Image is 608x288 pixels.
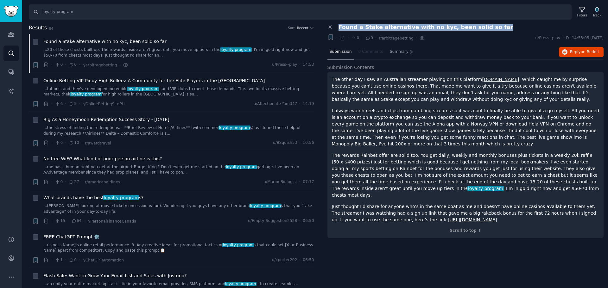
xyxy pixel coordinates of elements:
span: u/MarineBiologist [263,179,297,185]
span: loyalty program [220,47,252,52]
a: ...20 of these chests built up. The rewards inside aren't great until you move up tiers in theloy... [43,47,314,58]
span: 10 [69,140,79,146]
span: · [65,101,66,107]
span: Fri 14:53:05 [DATE] [566,35,604,41]
span: loyalty program [70,92,102,96]
span: r/awardtravel [85,141,111,145]
span: 06:50 [303,218,314,224]
span: loyalty program [467,186,504,191]
a: No free WiFi? What kind of poor person airline is this? [43,156,162,162]
div: Scroll to top ↑ [332,228,599,234]
span: loyalty program [225,282,256,286]
span: r/PersonalFinanceCanada [87,219,136,224]
span: 0 [55,62,63,68]
a: Online Betting VIP Pinoy High Rollers: A Community for the Elite Players in the [GEOGRAPHIC_DATA] [43,77,265,84]
span: 0 [69,62,77,68]
p: The rewards Rainbet offer are solid too. You get daily, weekly and monthly bonuses plus tickets i... [332,152,599,199]
span: 14:19 [303,101,314,107]
span: u/Press--play [535,35,560,41]
span: · [416,35,417,41]
p: I always watch reels and clips from gambling streams so it was cool to finally be able to give it... [332,107,599,147]
span: 6 [55,140,63,146]
input: Search Keyword [29,4,572,20]
div: Filters [577,13,587,17]
img: GummySearch logo [4,6,18,17]
span: loyalty program [127,87,159,91]
span: · [119,62,121,68]
span: · [51,257,53,263]
a: FREE ChatGPT Prompt ⚙️ [43,234,99,240]
span: · [65,179,66,185]
span: · [51,140,53,146]
a: What brands have the bestloyalty programs? [43,194,143,201]
span: r/arbitragebetting [379,36,413,40]
span: · [81,140,83,146]
span: Submission Contents [327,64,374,71]
span: 0 [351,35,359,41]
a: ...tations, and they've developed incredibleloyalty programs and VIP clubs to meet those demands.... [43,86,314,97]
span: 0 [69,257,77,263]
span: loyalty program [225,165,257,169]
p: The other day I saw an Australian streamer playing on this platform . Which caught me by surprise... [332,76,599,103]
span: on Reddit [581,50,599,54]
a: Flash Sale: Want to Grow Your Email List and Sales with Justuno? [43,273,187,279]
span: 27 [69,179,79,185]
span: · [65,62,66,68]
span: · [299,101,301,107]
span: · [79,101,80,107]
span: 6 [55,101,63,107]
span: · [65,140,66,146]
span: · [299,62,301,68]
span: · [51,179,53,185]
span: · [299,257,301,263]
span: · [79,62,80,68]
p: Just thought I'd share for anyone who's in the same boat as me and doesn't have online casinos av... [332,203,599,223]
a: ...me basic human right you get at the airport Burger King." Don't even get me started on theloya... [43,164,314,175]
span: · [51,62,53,68]
button: Replyon Reddit [559,47,604,57]
span: 94 [49,27,53,30]
div: Sort [288,26,295,30]
a: ...[PERSON_NAME] looking at movie ticket/concession value). Wondering if you guys have any other ... [43,203,314,214]
span: loyalty program [103,195,140,200]
a: [DOMAIN_NAME] [482,77,519,82]
span: u/BSquish53 [273,140,297,146]
span: Found a Stake alternative with no kyc, been solid so far [339,24,513,31]
a: Big Asia Honeymoon Redemption Success Story - [DATE] [43,116,169,123]
span: · [299,218,301,224]
span: Reply [570,49,599,55]
span: u/Empty-Suggestion2528 [248,218,297,224]
span: · [65,257,66,263]
a: Found a Stake alternative with no kyc, been solid so far [43,38,167,45]
span: Results [29,24,47,32]
span: u/Affectionate-Yam347 [253,101,297,107]
span: r/arbitragebetting [82,63,117,67]
span: Recent [297,26,308,30]
span: loyalty program [222,243,254,247]
a: [URL][DOMAIN_NAME] [448,217,497,222]
span: · [81,179,83,185]
button: Recent [297,26,314,30]
a: ...usiness Name]'s online retail performance. 8. Any creative ideas for promotional tactics orloy... [43,242,314,254]
span: 1 [55,257,63,263]
a: ...the stress of finding the redemptions. **Brief Review of Hotels/Airlines** (with commonloyalty... [43,125,314,136]
span: · [67,218,69,224]
span: · [299,179,301,185]
span: Submission [330,49,352,55]
div: Track [593,13,601,17]
span: · [51,101,53,107]
button: Track [591,5,604,19]
span: 15 [55,218,65,224]
span: loyalty program [218,126,250,130]
span: r/americanairlines [85,180,120,184]
span: · [299,140,301,146]
span: 64 [71,218,82,224]
span: · [347,35,349,41]
span: loyalty program [250,204,282,208]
